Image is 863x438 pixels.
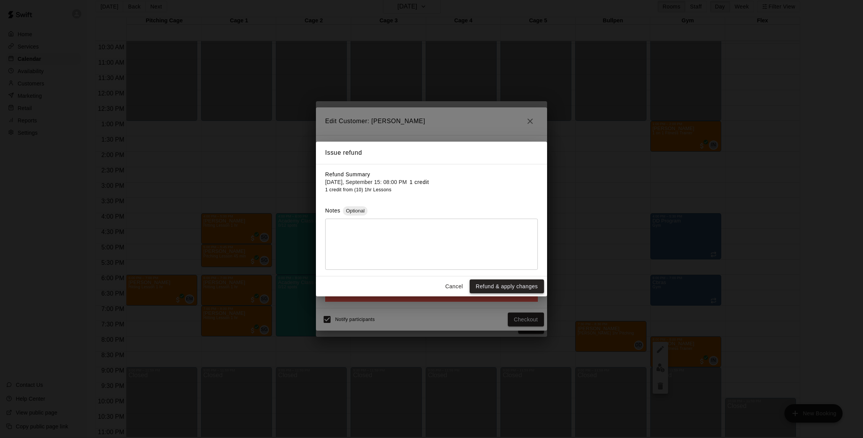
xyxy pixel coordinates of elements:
h2: Issue refund [316,142,547,164]
label: Notes [325,207,340,214]
p: 1 credit [410,178,429,186]
button: Cancel [442,279,467,294]
span: Optional [343,208,368,214]
button: Refund & apply changes [470,279,544,294]
p: [DATE], September 15: 08:00 PM [325,178,407,186]
label: Refund Summary [325,171,370,177]
span: 1 credit from (10) 1hr Lessons [325,187,391,192]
